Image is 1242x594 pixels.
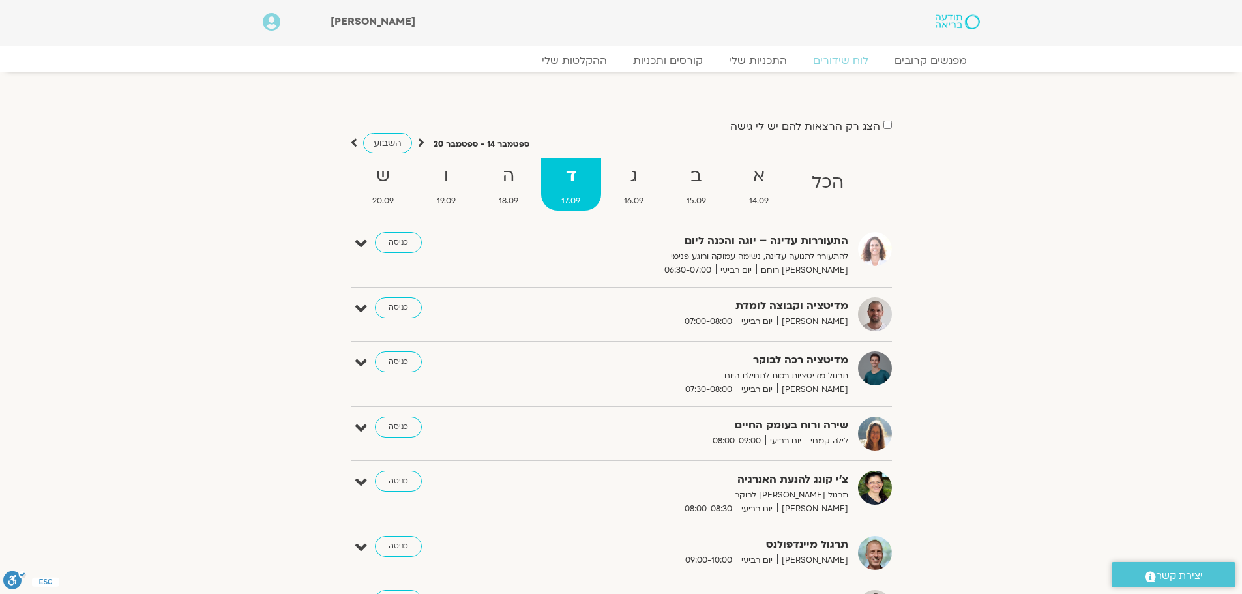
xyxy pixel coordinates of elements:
span: [PERSON_NAME] רוחם [756,263,848,277]
span: 08:00-09:00 [708,434,765,448]
a: ההקלטות שלי [529,54,620,67]
span: יום רביעי [737,554,777,567]
strong: ג [604,162,664,191]
span: [PERSON_NAME] [777,315,848,329]
span: 14.09 [729,194,789,208]
strong: א [729,162,789,191]
a: ה18.09 [479,158,539,211]
a: כניסה [375,297,422,318]
span: 06:30-07:00 [660,263,716,277]
span: [PERSON_NAME] [777,383,848,396]
span: 20.09 [352,194,414,208]
a: מפגשים קרובים [881,54,980,67]
p: להתעורר לתנועה עדינה, נשימה עמוקה ורוגע פנימי [529,250,848,263]
span: 07:00-08:00 [680,315,737,329]
span: יום רביעי [737,315,777,329]
a: התכניות שלי [716,54,800,67]
span: 08:00-08:30 [680,502,737,516]
span: יום רביעי [716,263,756,277]
a: ב15.09 [666,158,726,211]
a: כניסה [375,232,422,253]
a: ג16.09 [604,158,664,211]
strong: התעוררות עדינה – יוגה והכנה ליום [529,232,848,250]
span: 16.09 [604,194,664,208]
a: יצירת קשר [1112,562,1235,587]
a: ד17.09 [541,158,600,211]
span: 15.09 [666,194,726,208]
span: יום רביעי [737,502,777,516]
strong: מדיטציה רכה לבוקר [529,351,848,369]
a: כניסה [375,536,422,557]
strong: צ'י קונג להנעת האנרגיה [529,471,848,488]
strong: ד [541,162,600,191]
a: כניסה [375,471,422,492]
strong: ה [479,162,539,191]
strong: תרגול מיינדפולנס [529,536,848,554]
span: 17.09 [541,194,600,208]
span: יום רביעי [737,383,777,396]
p: ספטמבר 14 - ספטמבר 20 [434,138,529,151]
span: לילה קמחי [806,434,848,448]
span: השבוע [374,137,402,149]
a: קורסים ותכניות [620,54,716,67]
p: תרגול [PERSON_NAME] לבוקר [529,488,848,502]
span: יצירת קשר [1156,567,1203,585]
span: 07:30-08:00 [681,383,737,396]
strong: ש [352,162,414,191]
span: 18.09 [479,194,539,208]
p: תרגול מדיטציות רכות לתחילת היום [529,369,848,383]
strong: ו [417,162,476,191]
span: 19.09 [417,194,476,208]
a: הכל [791,158,864,211]
a: כניסה [375,417,422,438]
span: [PERSON_NAME] [331,14,415,29]
a: ש20.09 [352,158,414,211]
span: [PERSON_NAME] [777,554,848,567]
a: א14.09 [729,158,789,211]
nav: Menu [263,54,980,67]
span: [PERSON_NAME] [777,502,848,516]
strong: ב [666,162,726,191]
strong: מדיטציה וקבוצה לומדת [529,297,848,315]
a: לוח שידורים [800,54,881,67]
strong: הכל [791,168,864,198]
a: כניסה [375,351,422,372]
a: השבוע [363,133,412,153]
label: הצג רק הרצאות להם יש לי גישה [730,121,880,132]
span: יום רביעי [765,434,806,448]
strong: שירה ורוח בעומק החיים [529,417,848,434]
span: 09:00-10:00 [681,554,737,567]
a: ו19.09 [417,158,476,211]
